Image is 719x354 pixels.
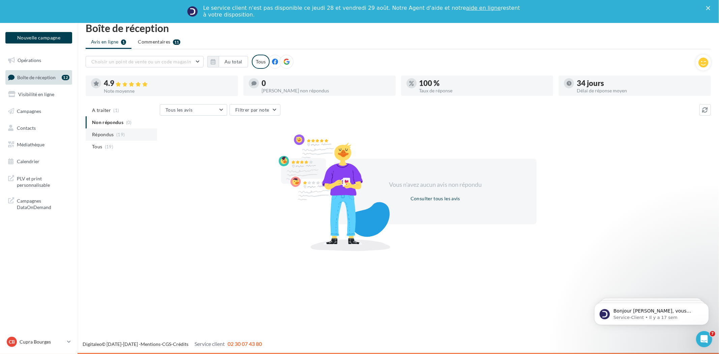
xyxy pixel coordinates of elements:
[160,104,227,116] button: Tous les avis
[706,6,713,10] div: Fermer
[141,341,160,347] a: Mentions
[162,341,171,347] a: CGS
[262,80,390,87] div: 0
[17,142,44,147] span: Médiathèque
[252,55,270,69] div: Tous
[17,74,56,80] span: Boîte de réception
[187,6,198,17] img: Profile image for Service-Client
[419,88,548,93] div: Taux de réponse
[104,80,233,87] div: 4.9
[17,174,69,188] span: PLV et print personnalisable
[5,335,72,348] a: CB Cupra Bourges
[86,56,204,67] button: Choisir un point de vente ou un code magasin
[4,138,73,152] a: Médiathèque
[5,32,72,43] button: Nouvelle campagne
[17,108,41,114] span: Campagnes
[114,108,119,113] span: (1)
[4,87,73,101] a: Visibilité en ligne
[18,91,54,97] span: Visibilité en ligne
[138,38,170,45] span: Commentaires
[4,171,73,191] a: PLV et print personnalisable
[92,131,114,138] span: Répondus
[577,80,706,87] div: 34 jours
[91,59,191,64] span: Choisir un point de vente ou un code magasin
[18,57,41,63] span: Opérations
[105,144,113,149] span: (19)
[466,5,501,11] a: aide en ligne
[378,180,493,189] div: Vous n'avez aucun avis non répondu
[9,338,15,345] span: CB
[4,194,73,213] a: Campagnes DataOnDemand
[4,70,73,85] a: Boîte de réception12
[173,39,181,45] div: 11
[17,158,39,164] span: Calendrier
[207,56,248,67] button: Au total
[83,341,262,347] span: © [DATE]-[DATE] - - -
[92,107,111,114] span: A traiter
[17,196,69,211] span: Campagnes DataOnDemand
[92,143,102,150] span: Tous
[262,88,390,93] div: [PERSON_NAME] non répondus
[228,341,262,347] span: 02 30 07 43 80
[17,125,36,130] span: Contacts
[4,121,73,135] a: Contacts
[419,80,548,87] div: 100 %
[4,104,73,118] a: Campagnes
[4,154,73,169] a: Calendrier
[166,107,193,113] span: Tous les avis
[86,23,711,33] div: Boîte de réception
[219,56,248,67] button: Au total
[173,341,188,347] a: Crédits
[230,104,280,116] button: Filtrer par note
[20,338,64,345] p: Cupra Bourges
[584,289,719,336] iframe: Intercom notifications message
[194,341,225,347] span: Service client
[83,341,102,347] a: Digitaleo
[4,53,73,67] a: Opérations
[116,132,125,137] span: (19)
[62,75,69,80] div: 12
[203,5,521,18] div: Le service client n'est pas disponible ce jeudi 28 et vendredi 29 août. Notre Agent d'aide et not...
[696,331,712,347] iframe: Intercom live chat
[408,195,463,203] button: Consulter tous les avis
[710,331,715,336] span: 7
[104,89,233,93] div: Note moyenne
[577,88,706,93] div: Délai de réponse moyen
